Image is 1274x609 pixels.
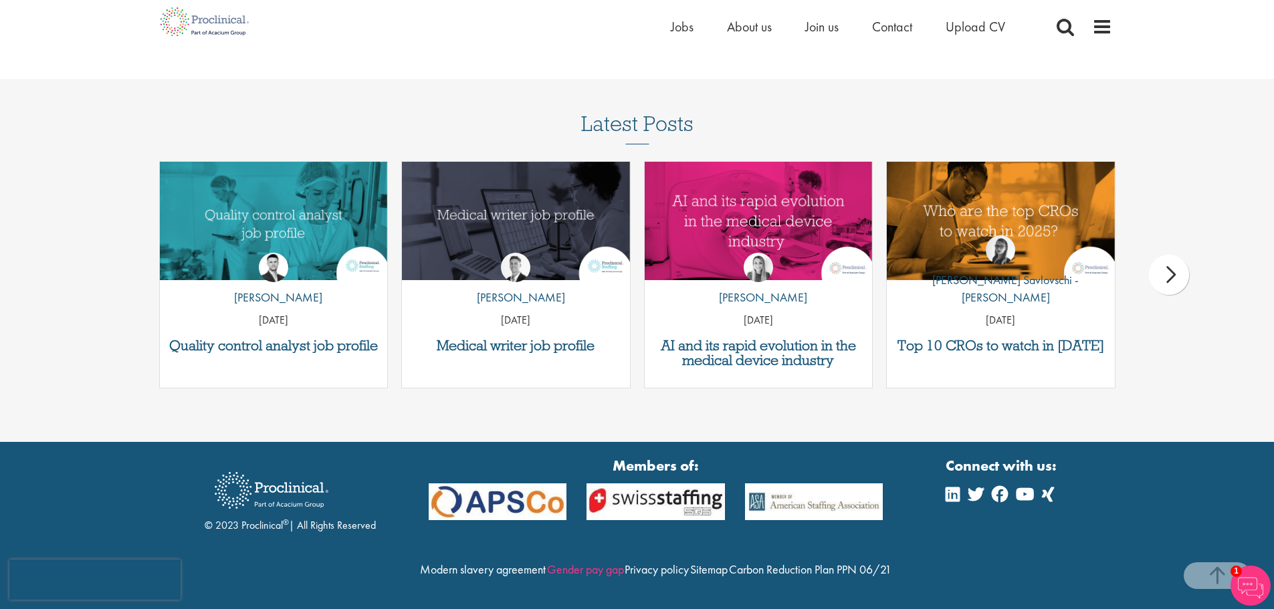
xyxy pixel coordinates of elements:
img: Theodora Savlovschi - Wicks [986,235,1015,265]
a: Upload CV [946,18,1005,35]
h3: Latest Posts [581,112,694,144]
a: Modern slavery agreement [420,562,546,577]
img: Proclinical Recruitment [205,463,338,518]
a: Gender pay gap [547,562,624,577]
a: AI and its rapid evolution in the medical device industry [651,338,866,368]
p: [PERSON_NAME] [709,289,807,306]
a: Joshua Godden [PERSON_NAME] [224,253,322,313]
img: Top 10 CROs 2025 | Proclinical [887,162,1115,280]
a: Link to a post [402,162,630,280]
a: Join us [805,18,839,35]
a: Top 10 CROs to watch in [DATE] [893,338,1108,353]
p: [PERSON_NAME] [467,289,565,306]
a: Sitemap [690,562,728,577]
a: Privacy policy [625,562,689,577]
a: Hannah Burke [PERSON_NAME] [709,253,807,313]
img: quality control analyst job profile [160,162,388,280]
p: [DATE] [645,313,873,328]
img: AI and Its Impact on the Medical Device Industry | Proclinical [645,162,873,280]
span: 1 [1231,566,1242,577]
p: [DATE] [402,313,630,328]
a: Carbon Reduction Plan PPN 06/21 [729,562,891,577]
a: Theodora Savlovschi - Wicks [PERSON_NAME] Savlovschi - [PERSON_NAME] [887,235,1115,312]
p: [DATE] [160,313,388,328]
a: George Watson [PERSON_NAME] [467,253,565,313]
strong: Members of: [429,455,883,476]
a: Medical writer job profile [409,338,623,353]
a: Contact [872,18,912,35]
img: Joshua Godden [259,253,288,282]
p: [PERSON_NAME] Savlovschi - [PERSON_NAME] [887,271,1115,306]
img: Hannah Burke [744,253,773,282]
a: About us [727,18,772,35]
a: Link to a post [160,162,388,280]
div: © 2023 Proclinical | All Rights Reserved [205,462,376,533]
a: Quality control analyst job profile [167,338,381,353]
img: APSCo [576,483,735,520]
img: Chatbot [1231,566,1271,606]
img: George Watson [501,253,530,282]
a: Link to a post [645,162,873,280]
sup: ® [283,517,289,527]
a: Jobs [671,18,694,35]
a: Link to a post [887,162,1115,280]
p: [DATE] [887,313,1115,328]
img: APSCo [735,483,893,520]
img: Medical writer job profile [402,162,630,280]
iframe: reCAPTCHA [9,560,181,600]
p: [PERSON_NAME] [224,289,322,306]
img: APSCo [419,483,577,520]
div: next [1149,255,1189,295]
strong: Connect with us: [946,455,1059,476]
